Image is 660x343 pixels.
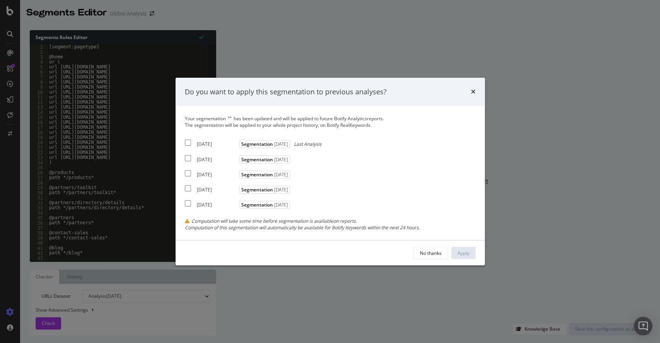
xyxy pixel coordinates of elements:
[634,317,652,335] div: Open Intercom Messenger
[191,218,357,224] span: Computation will take some time before segmentation is available on reports.
[273,156,288,163] span: [DATE]
[197,171,237,178] div: [DATE]
[185,87,387,97] div: Do you want to apply this segmentation to previous analyses?
[197,186,237,193] div: [DATE]
[185,115,476,128] div: Your segmentation has been updated and will be applied to future Botify Analytics reports.
[273,171,288,178] span: [DATE]
[471,87,476,97] div: times
[273,141,288,148] span: [DATE]
[239,140,290,148] span: Segmentation
[239,171,290,179] span: Segmentation
[239,155,290,164] span: Segmentation
[451,247,476,259] button: Apply
[457,250,469,256] div: Apply
[273,201,288,208] span: [DATE]
[239,186,290,194] span: Segmentation
[197,141,237,148] div: [DATE]
[185,224,476,231] div: Computation of this segmentation will automatically be available for Botify Keywords within the n...
[413,247,448,259] button: No thanks
[176,78,485,266] div: modal
[239,201,290,209] span: Segmentation
[197,156,237,163] div: [DATE]
[197,201,237,208] div: [DATE]
[185,122,476,128] div: The segmentation will be applied to your whole project history, on Botify RealKeywords.
[228,115,232,122] span: " "
[420,250,442,256] div: No thanks
[294,141,322,148] span: Last Analysis
[273,186,288,193] span: [DATE]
